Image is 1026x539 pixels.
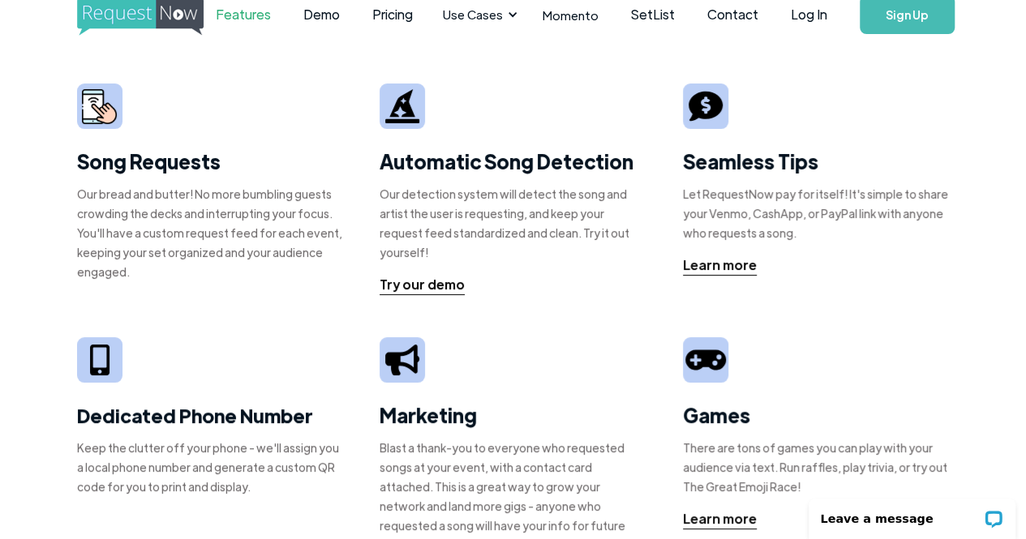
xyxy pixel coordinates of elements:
strong: Song Requests [77,148,221,173]
img: iphone [90,344,109,376]
strong: Seamless Tips [683,148,818,173]
strong: Games [683,402,750,427]
img: video game [685,344,726,376]
div: There are tons of games you can play with your audience via text. Run raffles, play trivia, or tr... [683,438,949,496]
img: wizard hat [385,89,419,123]
iframe: LiveChat chat widget [798,488,1026,539]
strong: Marketing [380,402,477,427]
div: Try our demo [380,275,465,294]
div: Use Cases [443,6,503,24]
div: Let RequestNow pay for itself! It's simple to share your Venmo, CashApp, or PayPal link with anyo... [683,184,949,242]
img: megaphone [385,344,419,374]
div: Learn more [683,255,757,275]
div: Our detection system will detect the song and artist the user is requesting, and keep your reques... [380,184,646,262]
a: Learn more [683,255,757,276]
img: smarphone [82,89,117,124]
a: Learn more [683,509,757,529]
div: Keep the clutter off your phone - we'll assign you a local phone number and generate a custom QR ... [77,438,343,496]
strong: Dedicated Phone Number [77,402,313,428]
div: Our bread and butter! No more bumbling guests crowding the decks and interrupting your focus. You... [77,184,343,281]
strong: Automatic Song Detection [380,148,633,173]
div: Learn more [683,509,757,528]
img: tip sign [689,89,723,123]
a: Try our demo [380,275,465,295]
